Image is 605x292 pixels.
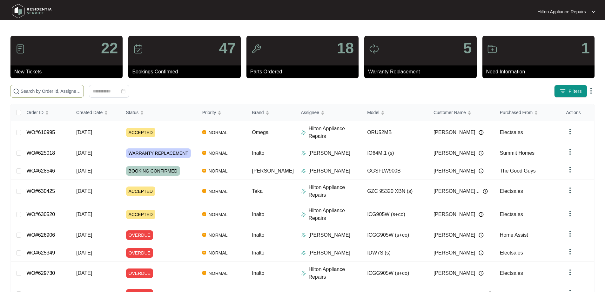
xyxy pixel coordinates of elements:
[479,151,484,156] img: Info icon
[479,271,484,276] img: Info icon
[362,226,428,244] td: ICGG905W (s+co)
[250,68,359,76] p: Parts Ordered
[362,144,428,162] td: IO64M.1 (s)
[301,130,306,135] img: Assigner Icon
[500,250,523,255] span: Electsales
[500,168,536,173] span: The Good Guys
[206,269,230,277] span: NORMAL
[202,151,206,155] img: Vercel Logo
[479,168,484,173] img: Info icon
[308,266,362,281] p: Hilton Appliance Repairs
[566,187,574,194] img: dropdown arrow
[13,88,19,94] img: search-icon
[26,270,55,276] a: WO#629730
[479,130,484,135] img: Info icon
[500,109,533,116] span: Purchased From
[71,104,121,121] th: Created Date
[101,41,118,56] p: 22
[26,188,55,194] a: WO#630425
[500,188,523,194] span: Electsales
[428,104,495,121] th: Customer Name
[479,233,484,238] img: Info icon
[581,41,590,56] p: 1
[434,269,475,277] span: [PERSON_NAME]
[126,210,155,219] span: ACCEPTED
[308,231,350,239] p: [PERSON_NAME]
[76,212,92,217] span: [DATE]
[76,232,92,238] span: [DATE]
[21,88,81,95] input: Search by Order Id, Assignee Name, Customer Name, Brand and Model
[202,271,206,275] img: Vercel Logo
[126,166,180,176] span: BOOKING CONFIRMED
[76,270,92,276] span: [DATE]
[308,125,362,140] p: Hilton Appliance Repairs
[126,230,153,240] span: OVERDUE
[219,41,236,56] p: 47
[566,148,574,156] img: dropdown arrow
[362,162,428,180] td: GGSFLW900B
[434,149,475,157] span: [PERSON_NAME]
[10,2,54,21] img: residentia service logo
[202,212,206,216] img: Vercel Logo
[206,211,230,218] span: NORMAL
[252,250,264,255] span: Inalto
[26,212,55,217] a: WO#630520
[76,130,92,135] span: [DATE]
[362,104,428,121] th: Model
[308,184,362,199] p: Hilton Appliance Repairs
[26,250,55,255] a: WO#625349
[434,211,475,218] span: [PERSON_NAME]
[434,109,466,116] span: Customer Name
[252,188,263,194] span: Teka
[560,88,566,94] img: filter icon
[592,10,595,13] img: dropdown arrow
[21,104,71,121] th: Order ID
[500,270,523,276] span: Electsales
[568,88,582,95] span: Filters
[126,109,139,116] span: Status
[500,130,523,135] span: Electsales
[566,128,574,135] img: dropdown arrow
[566,268,574,276] img: dropdown arrow
[566,230,574,238] img: dropdown arrow
[434,167,475,175] span: [PERSON_NAME]
[76,250,92,255] span: [DATE]
[301,151,306,156] img: Assigner Icon
[487,44,497,54] img: icon
[301,189,306,194] img: Assigner Icon
[126,248,153,258] span: OVERDUE
[252,109,264,116] span: Brand
[132,68,240,76] p: Bookings Confirmed
[301,250,306,255] img: Assigner Icon
[252,168,294,173] span: [PERSON_NAME]
[252,130,268,135] span: Omega
[500,150,534,156] span: Summit Homes
[434,231,475,239] span: [PERSON_NAME]
[434,129,475,136] span: [PERSON_NAME]
[495,104,561,121] th: Purchased From
[362,203,428,226] td: ICG905W (s+co)
[252,232,264,238] span: Inalto
[26,130,55,135] a: WO#610995
[26,150,55,156] a: WO#625018
[369,44,379,54] img: icon
[202,189,206,193] img: Vercel Logo
[133,44,143,54] img: icon
[500,212,523,217] span: Electsales
[296,104,362,121] th: Assignee
[26,168,55,173] a: WO#628546
[252,270,264,276] span: Inalto
[486,68,595,76] p: Need Information
[206,129,230,136] span: NORMAL
[126,148,191,158] span: WARRANTY REPLACEMENT
[463,41,472,56] p: 5
[362,180,428,203] td: GZC 95320 XBN (s)
[14,68,123,76] p: New Tickets
[308,207,362,222] p: Hilton Appliance Repairs
[301,233,306,238] img: Assigner Icon
[554,85,587,98] button: filter iconFilters
[76,109,103,116] span: Created Date
[301,271,306,276] img: Assigner Icon
[566,166,574,173] img: dropdown arrow
[76,188,92,194] span: [DATE]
